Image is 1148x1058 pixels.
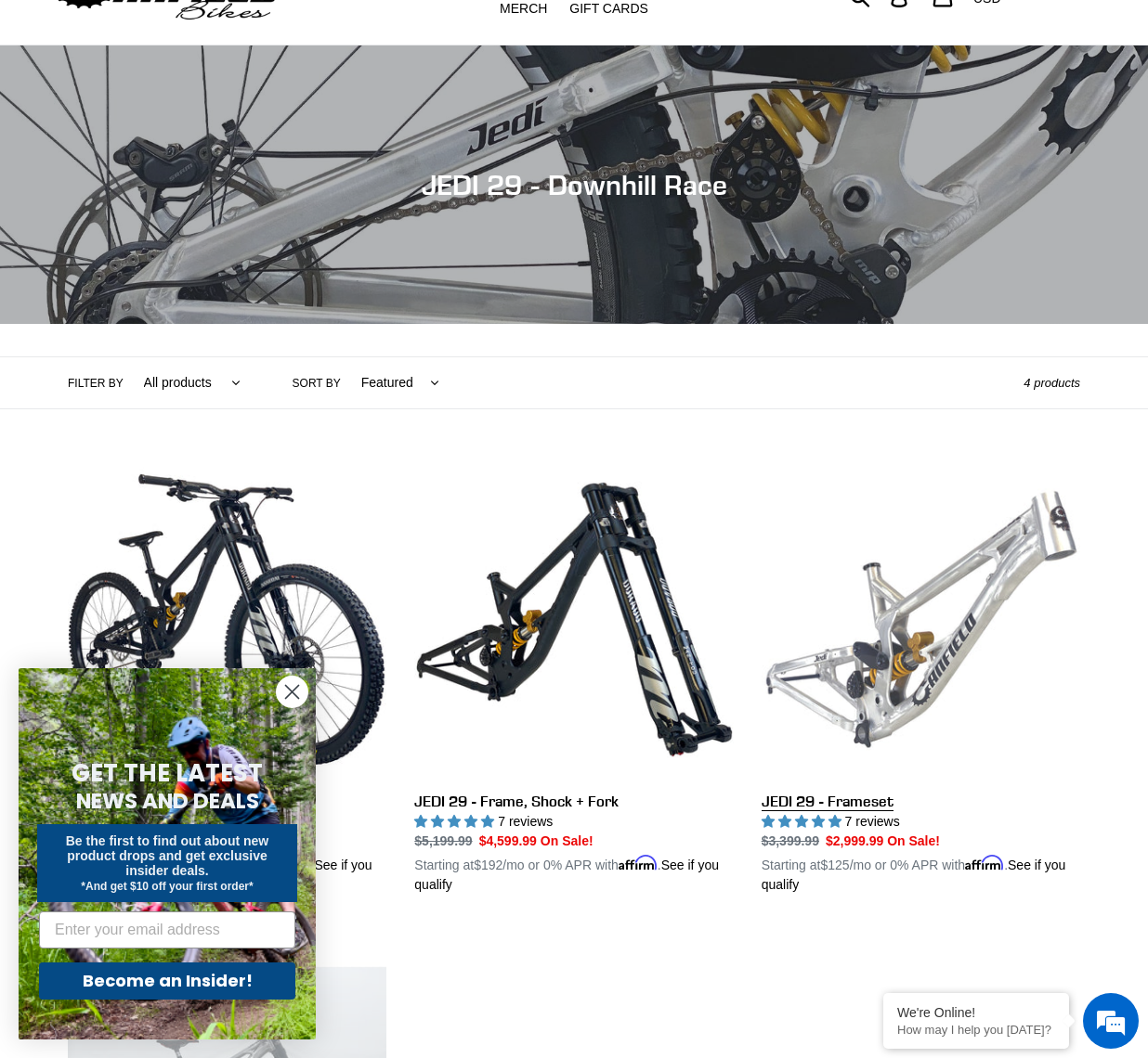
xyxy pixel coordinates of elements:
[1024,376,1080,390] span: 4 products
[68,375,124,392] label: Filter by
[72,756,263,790] span: GET THE LATEST
[897,1023,1055,1037] p: How may I help you today?
[293,375,341,392] label: Sort by
[500,1,547,17] span: MERCH
[76,786,259,816] span: NEWS AND DEALS
[569,1,648,17] span: GIFT CARDS
[897,1005,1055,1020] div: We're Online!
[276,676,308,708] button: Close dialog
[81,880,253,893] span: *And get $10 off your first order*
[39,962,295,1000] button: Become an Insider!
[66,833,269,878] span: Be the first to find out about new product drops and get exclusive insider deals.
[422,168,727,201] span: JEDI 29 - Downhill Race
[39,911,295,948] input: Enter your email address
